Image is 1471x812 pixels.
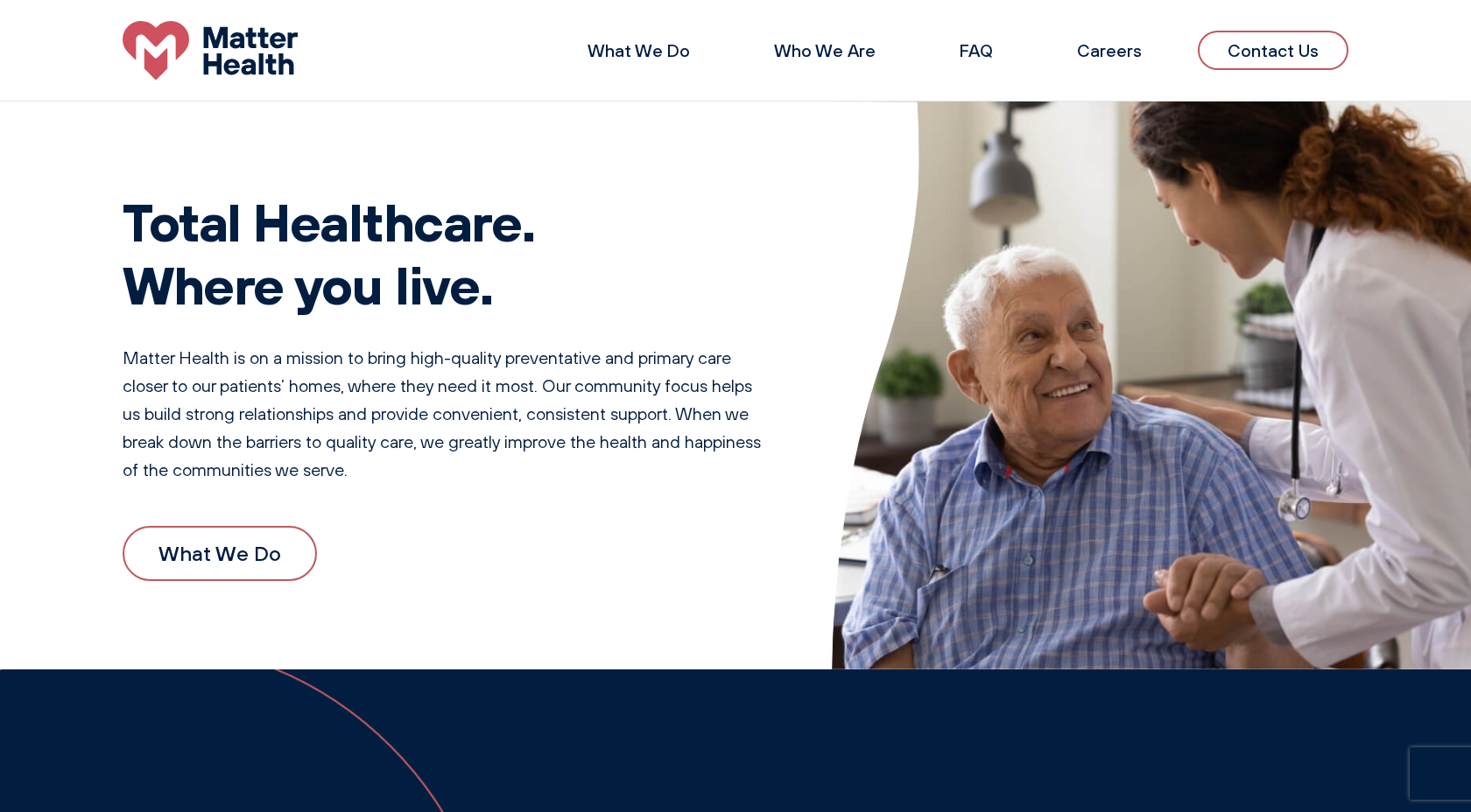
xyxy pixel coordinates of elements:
[123,344,762,484] p: Matter Health is on a mission to bring high-quality preventative and primary care closer to our p...
[1198,31,1348,70] a: Contact Us
[960,39,993,61] a: FAQ
[123,526,317,580] a: What We Do
[123,190,762,316] h1: Total Healthcare. Where you live.
[774,39,876,61] a: Who We Are
[1077,39,1142,61] a: Careers
[588,39,690,61] a: What We Do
